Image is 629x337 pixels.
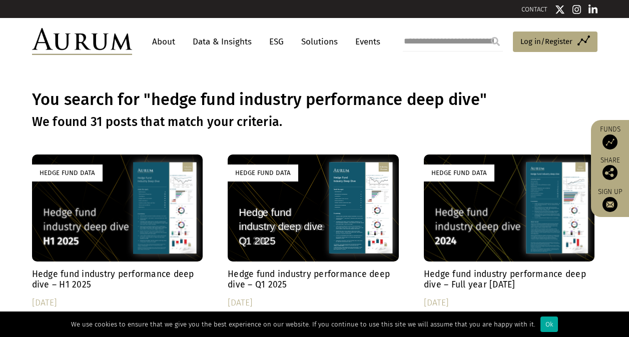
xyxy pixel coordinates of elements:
div: [DATE] [228,296,399,310]
input: Submit [485,31,505,51]
div: [DATE] [32,296,203,310]
h4: Hedge fund industry performance deep dive – Full year [DATE] [424,269,595,290]
a: About [147,32,180,51]
div: Hedge Fund Data [424,164,494,181]
img: Twitter icon [555,4,565,14]
img: Share this post [602,165,617,180]
img: Aurum [32,28,132,55]
h3: We found 31 posts that match your criteria. [32,114,597,129]
a: Sign up [596,187,624,212]
span: Log in/Register [520,35,572,47]
a: Log in/Register [513,31,597,52]
img: Instagram icon [572,4,581,14]
a: CONTACT [521,5,547,13]
a: Data & Insights [188,32,257,51]
div: Hedge Fund Data [228,164,298,181]
a: ESG [264,32,289,51]
div: Ok [540,316,558,332]
a: Events [350,32,380,51]
img: Linkedin icon [588,4,597,14]
div: [DATE] [424,296,595,310]
a: Solutions [296,32,343,51]
img: Access Funds [602,134,617,149]
a: Funds [596,125,624,149]
div: Share [596,157,624,180]
h4: Hedge fund industry performance deep dive – H1 2025 [32,269,203,290]
h1: You search for "hedge fund industry performance deep dive" [32,90,597,109]
h4: Hedge fund industry performance deep dive – Q1 2025 [228,269,399,290]
img: Sign up to our newsletter [602,197,617,212]
div: Hedge Fund Data [32,164,103,181]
